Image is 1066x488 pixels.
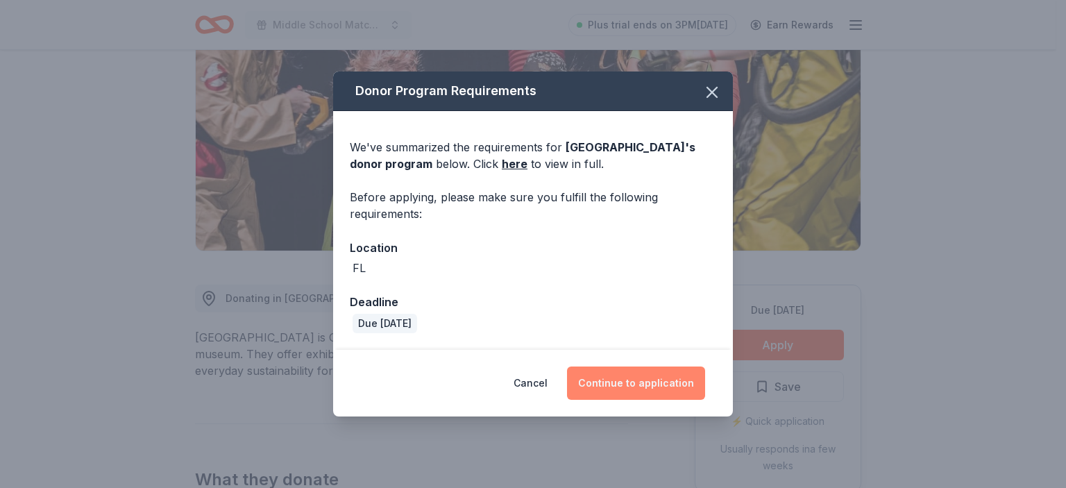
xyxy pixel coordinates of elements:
div: Donor Program Requirements [333,71,733,111]
div: FL [353,260,366,276]
div: Deadline [350,293,716,311]
div: Before applying, please make sure you fulfill the following requirements: [350,189,716,222]
button: Cancel [514,367,548,400]
div: Location [350,239,716,257]
div: We've summarized the requirements for below. Click to view in full. [350,139,716,172]
a: here [502,155,527,172]
div: Due [DATE] [353,314,417,333]
button: Continue to application [567,367,705,400]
